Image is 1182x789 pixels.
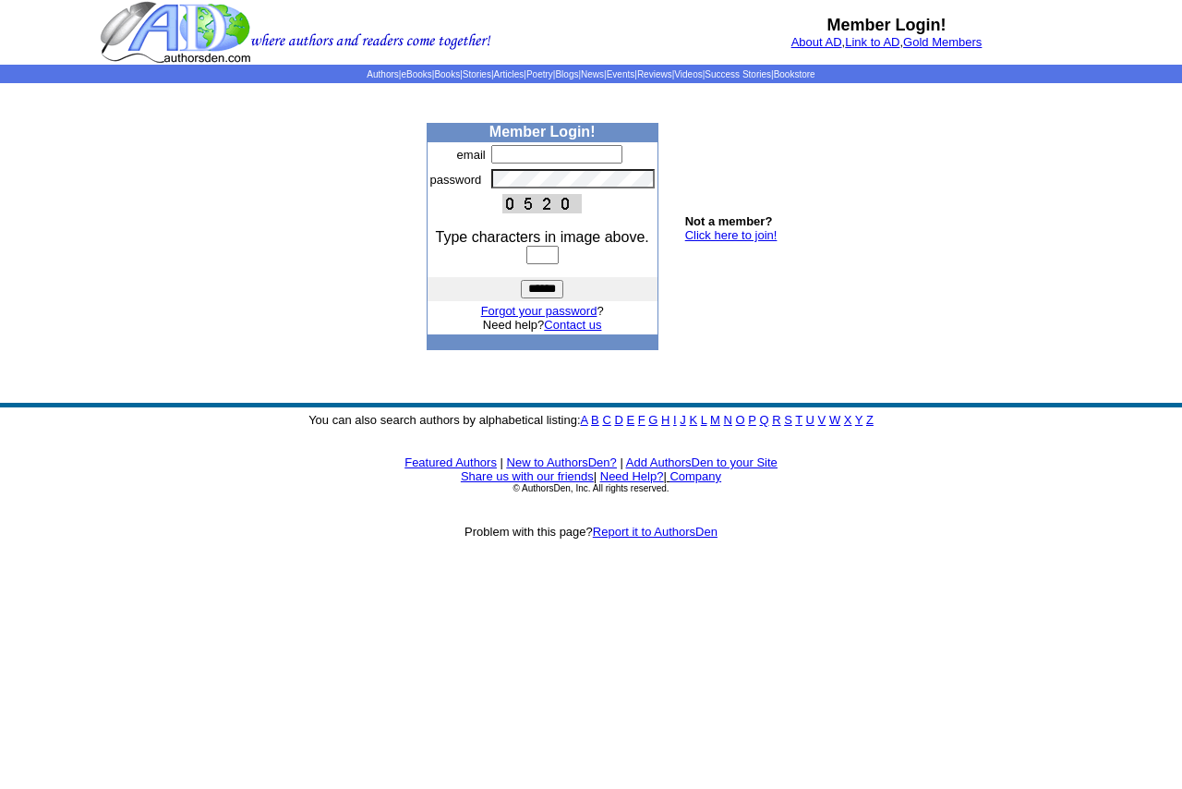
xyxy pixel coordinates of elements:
[555,69,578,79] a: Blogs
[685,228,778,242] a: Click here to join!
[845,35,899,49] a: Link to AD
[600,469,664,483] a: Need Help?
[784,413,792,427] a: S
[464,525,718,539] font: Problem with this page?
[581,413,588,427] a: A
[502,194,582,213] img: This Is CAPTCHA Image
[855,413,862,427] a: Y
[680,413,686,427] a: J
[759,413,768,427] a: Q
[367,69,398,79] a: Authors
[626,455,778,469] a: Add AuthorsDen to your Site
[903,35,982,49] a: Gold Members
[791,35,983,49] font: , ,
[483,318,602,332] font: Need help?
[806,413,814,427] a: U
[434,69,460,79] a: Books
[669,469,721,483] a: Company
[648,413,657,427] a: G
[436,229,649,245] font: Type characters in image above.
[844,413,852,427] a: X
[501,455,503,469] font: |
[673,413,677,427] a: I
[829,413,840,427] a: W
[701,413,707,427] a: L
[513,483,669,493] font: © AuthorsDen, Inc. All rights reserved.
[795,413,802,427] a: T
[581,69,604,79] a: News
[507,455,617,469] a: New to AuthorsDen?
[637,69,672,79] a: Reviews
[626,413,634,427] a: E
[489,124,596,140] b: Member Login!
[685,214,773,228] b: Not a member?
[481,304,597,318] a: Forgot your password
[544,318,601,332] a: Contact us
[463,69,491,79] a: Stories
[430,173,482,187] font: password
[674,69,702,79] a: Videos
[308,413,874,427] font: You can also search authors by alphabetical listing:
[689,413,697,427] a: K
[705,69,771,79] a: Success Stories
[404,455,497,469] a: Featured Authors
[620,455,622,469] font: |
[607,69,635,79] a: Events
[461,469,594,483] a: Share us with our friends
[526,69,553,79] a: Poetry
[593,525,718,539] a: Report it to AuthorsDen
[457,148,486,162] font: email
[663,469,721,483] font: |
[401,69,431,79] a: eBooks
[866,413,874,427] a: Z
[748,413,755,427] a: P
[791,35,842,49] a: About AD
[772,413,780,427] a: R
[594,469,597,483] font: |
[591,413,599,427] a: B
[638,413,645,427] a: F
[494,69,525,79] a: Articles
[661,413,669,427] a: H
[818,413,826,427] a: V
[827,16,947,34] b: Member Login!
[602,413,610,427] a: C
[481,304,604,318] font: ?
[367,69,814,79] span: | | | | | | | | | | | |
[724,413,732,427] a: N
[736,413,745,427] a: O
[774,69,815,79] a: Bookstore
[614,413,622,427] a: D
[710,413,720,427] a: M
